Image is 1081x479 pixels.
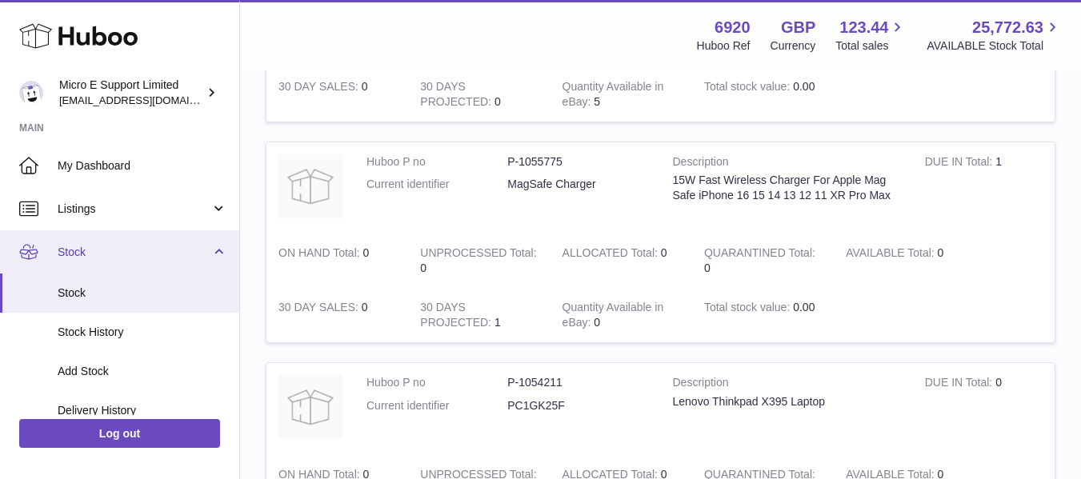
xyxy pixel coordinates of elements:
[835,17,907,54] a: 123.44 Total sales
[278,154,342,218] img: product image
[551,67,692,122] td: 5
[563,246,661,263] strong: ALLOCATED Total
[704,80,793,97] strong: Total stock value
[551,288,692,342] td: 0
[673,375,901,394] strong: Description
[673,173,901,203] div: 15W Fast Wireless Charger For Apple Mag Safe iPhone 16 15 14 13 12 11 XR Pro Max
[420,301,494,333] strong: 30 DAYS PROJECTED
[408,288,550,342] td: 1
[420,246,536,263] strong: UNPROCESSED Total
[972,17,1043,38] span: 25,772.63
[913,363,1055,455] td: 0
[507,154,648,170] dd: P-1055775
[927,38,1062,54] span: AVAILABLE Stock Total
[507,398,648,413] dd: PC1GK25F
[507,375,648,390] dd: P-1054211
[781,17,815,38] strong: GBP
[704,246,815,263] strong: QUARANTINED Total
[278,375,342,439] img: product image
[266,67,408,122] td: 0
[563,80,664,112] strong: Quantity Available in eBay
[58,403,227,418] span: Delivery History
[408,234,550,288] td: 0
[366,375,507,390] dt: Huboo P no
[366,154,507,170] dt: Huboo P no
[925,155,995,172] strong: DUE IN Total
[366,177,507,192] dt: Current identifier
[366,398,507,413] dt: Current identifier
[278,246,363,263] strong: ON HAND Total
[793,301,815,313] span: 0.00
[408,67,550,122] td: 0
[913,142,1055,234] td: 1
[704,261,711,274] span: 0
[278,301,362,317] strong: 30 DAY SALES
[563,301,664,333] strong: Quantity Available in eBay
[673,394,901,409] div: Lenovo Thinkpad X395 Laptop
[19,419,220,448] a: Log out
[697,38,751,54] div: Huboo Ref
[551,234,692,288] td: 0
[835,38,907,54] span: Total sales
[58,158,227,174] span: My Dashboard
[715,17,751,38] strong: 6920
[58,285,227,301] span: Stock
[673,154,901,174] strong: Description
[58,325,227,340] span: Stock History
[58,202,210,217] span: Listings
[925,376,995,393] strong: DUE IN Total
[839,17,888,38] span: 123.44
[266,234,408,288] td: 0
[58,364,227,379] span: Add Stock
[59,94,235,106] span: [EMAIL_ADDRESS][DOMAIN_NAME]
[507,177,648,192] dd: MagSafe Charger
[278,80,362,97] strong: 30 DAY SALES
[846,246,937,263] strong: AVAILABLE Total
[19,81,43,105] img: contact@micropcsupport.com
[927,17,1062,54] a: 25,772.63 AVAILABLE Stock Total
[793,80,815,93] span: 0.00
[420,80,494,112] strong: 30 DAYS PROJECTED
[58,245,210,260] span: Stock
[266,288,408,342] td: 0
[834,234,975,288] td: 0
[59,78,203,108] div: Micro E Support Limited
[771,38,816,54] div: Currency
[704,301,793,317] strong: Total stock value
